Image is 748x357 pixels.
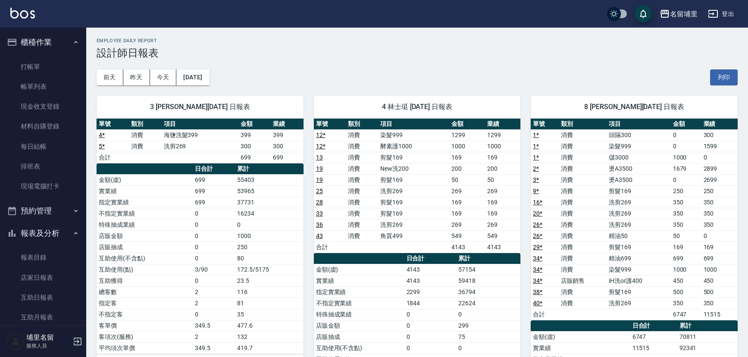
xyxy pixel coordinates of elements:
td: 剪髮169 [378,197,449,208]
td: 200 [449,163,485,174]
table: a dense table [97,163,304,354]
table: a dense table [97,119,304,163]
td: 350 [671,197,701,208]
td: 1000 [449,141,485,152]
td: 0 [671,174,701,185]
td: 消費 [346,185,378,197]
th: 累計 [456,253,520,264]
a: 互助月報表 [3,307,83,327]
td: 剪髮169 [607,241,670,253]
td: 500 [701,286,738,297]
td: 699 [238,152,271,163]
div: 名留埔里 [670,9,698,19]
td: 11515 [630,342,677,354]
td: 399 [238,129,271,141]
td: 不指定實業績 [97,208,193,219]
td: 店販銷售 [559,275,607,286]
td: 169 [485,152,521,163]
td: 2699 [701,174,738,185]
td: 消費 [346,208,378,219]
td: 80 [235,253,303,264]
td: 4143 [404,275,457,286]
td: 699 [271,152,303,163]
td: 477.6 [235,320,303,331]
td: 金額(虛) [97,174,193,185]
td: 剪髮169 [607,185,670,197]
td: 4143 [485,241,521,253]
a: 25 [316,188,323,194]
td: 0 [456,309,520,320]
td: 350 [701,219,738,230]
td: 洗剪269 [607,197,670,208]
td: 169 [449,208,485,219]
td: 349.5 [193,342,235,354]
th: 金額 [238,119,271,130]
td: 合計 [97,152,129,163]
td: 0 [193,219,235,230]
td: 指定客 [97,297,193,309]
td: 75 [456,331,520,342]
td: 0 [671,141,701,152]
th: 業績 [485,119,521,130]
td: 燙A3500 [607,174,670,185]
td: 消費 [559,297,607,309]
td: 350 [701,197,738,208]
td: 699 [193,197,235,208]
th: 日合計 [404,253,457,264]
td: 實業績 [97,185,193,197]
th: 業績 [701,119,738,130]
td: 300 [701,129,738,141]
p: 服務人員 [26,342,70,350]
a: 店家日報表 [3,268,83,288]
a: 36 [316,221,323,228]
td: 6747 [671,309,701,320]
h3: 設計師日報表 [97,47,738,59]
span: 3 [PERSON_NAME][DATE] 日報表 [107,103,293,111]
td: 11515 [701,309,738,320]
td: 染髮999 [607,264,670,275]
th: 項目 [607,119,670,130]
td: 169 [485,208,521,219]
button: 登出 [704,6,738,22]
td: 精油50 [607,230,670,241]
td: 剪髮169 [378,208,449,219]
button: 預約管理 [3,200,83,222]
th: 類別 [346,119,378,130]
td: 消費 [346,141,378,152]
td: 剪髮169 [378,174,449,185]
td: 合計 [314,241,346,253]
td: 洗剪269 [378,185,449,197]
td: 250 [235,241,303,253]
td: 0 [193,309,235,320]
th: 日合計 [193,163,235,175]
td: 海鹽洗髮399 [162,129,238,141]
a: 互助日報表 [3,288,83,307]
td: 50 [449,174,485,185]
td: 消費 [346,152,378,163]
td: 不指定客 [97,309,193,320]
td: 0 [701,230,738,241]
td: 店販金額 [97,230,193,241]
td: 22624 [456,297,520,309]
th: 類別 [559,119,607,130]
a: 帳單列表 [3,77,83,97]
img: Logo [10,8,35,19]
th: 項目 [378,119,449,130]
td: 59418 [456,275,520,286]
td: 169 [449,152,485,163]
td: 燙A3500 [607,163,670,174]
button: save [635,5,652,22]
td: 角質499 [378,230,449,241]
td: iH洗or護400 [607,275,670,286]
td: 0 [404,320,457,331]
td: 消費 [559,185,607,197]
td: 金額(虛) [314,264,404,275]
th: 金額 [671,119,701,130]
a: 28 [316,199,323,206]
th: 日合計 [630,320,677,332]
td: 300 [271,141,303,152]
td: 0 [404,342,457,354]
td: 450 [671,275,701,286]
td: 23.5 [235,275,303,286]
td: 269 [485,219,521,230]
